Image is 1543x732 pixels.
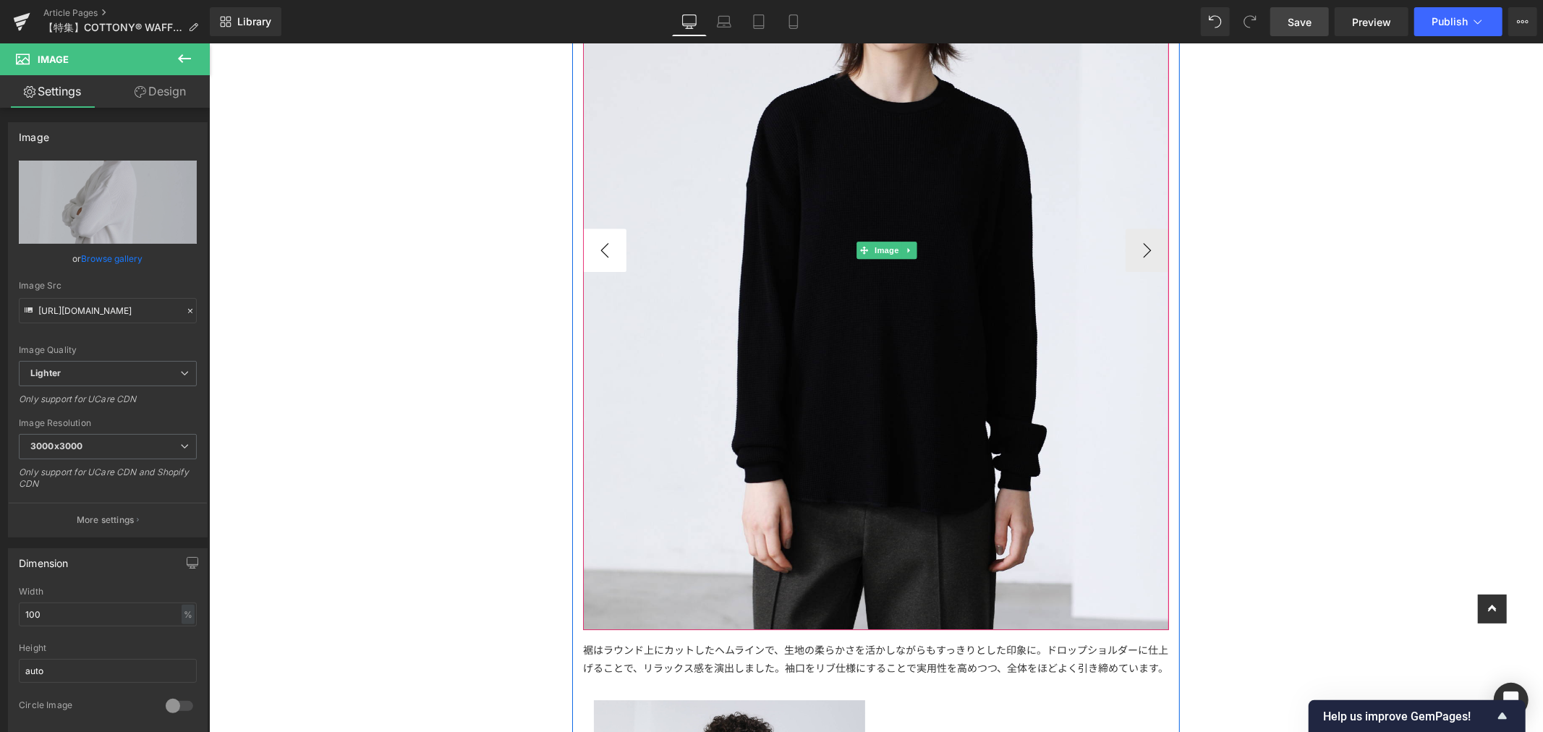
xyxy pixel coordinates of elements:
span: Save [1288,14,1312,30]
input: auto [19,603,197,626]
button: Undo [1201,7,1230,36]
input: auto [19,659,197,683]
div: Image Quality [19,345,197,355]
div: Image [19,123,49,143]
div: Image Resolution [19,418,197,428]
div: Open Intercom Messenger [1494,683,1529,718]
span: Help us improve GemPages! [1323,710,1494,723]
span: Image [38,54,69,65]
div: Height [19,643,197,653]
div: Image Src [19,281,197,291]
a: Laptop [707,7,741,36]
span: Preview [1352,14,1391,30]
button: Show survey - Help us improve GemPages! [1323,707,1511,725]
div: or [19,251,197,266]
span: Image [663,198,693,216]
a: Mobile [776,7,811,36]
div: Circle Image [19,699,151,715]
a: Article Pages [43,7,210,19]
div: Only support for UCare CDN and Shopify CDN [19,467,197,499]
button: More [1508,7,1537,36]
b: 3000x3000 [30,441,82,451]
input: Link [19,298,197,323]
div: Only support for UCare CDN [19,393,197,414]
a: Design [108,75,213,108]
a: Browse gallery [82,246,143,271]
span: Library [237,15,271,28]
div: % [182,605,195,624]
a: Expand / Collapse [693,198,708,216]
div: Width [19,587,197,597]
div: Dimension [19,549,69,569]
p: More settings [77,514,135,527]
a: New Library [210,7,281,36]
span: Publish [1432,16,1468,27]
a: Desktop [672,7,707,36]
span: 【特集】COTTONY® WAFFLE LONGSLEEVE TEEのご紹介 [43,22,182,33]
b: Lighter [30,367,61,378]
a: Preview [1335,7,1408,36]
button: Publish [1414,7,1502,36]
a: Tablet [741,7,776,36]
div: 裾はラウンド上にカットしたヘムラインで、生地の柔らかさを活かしながらもすっきりとした印象に。ドロップショルダーに仕上げることで、リラックス感を演出しました。袖口をリブ仕様にすることで実用性を高め... [374,597,960,634]
button: Redo [1236,7,1264,36]
button: More settings [9,503,207,537]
